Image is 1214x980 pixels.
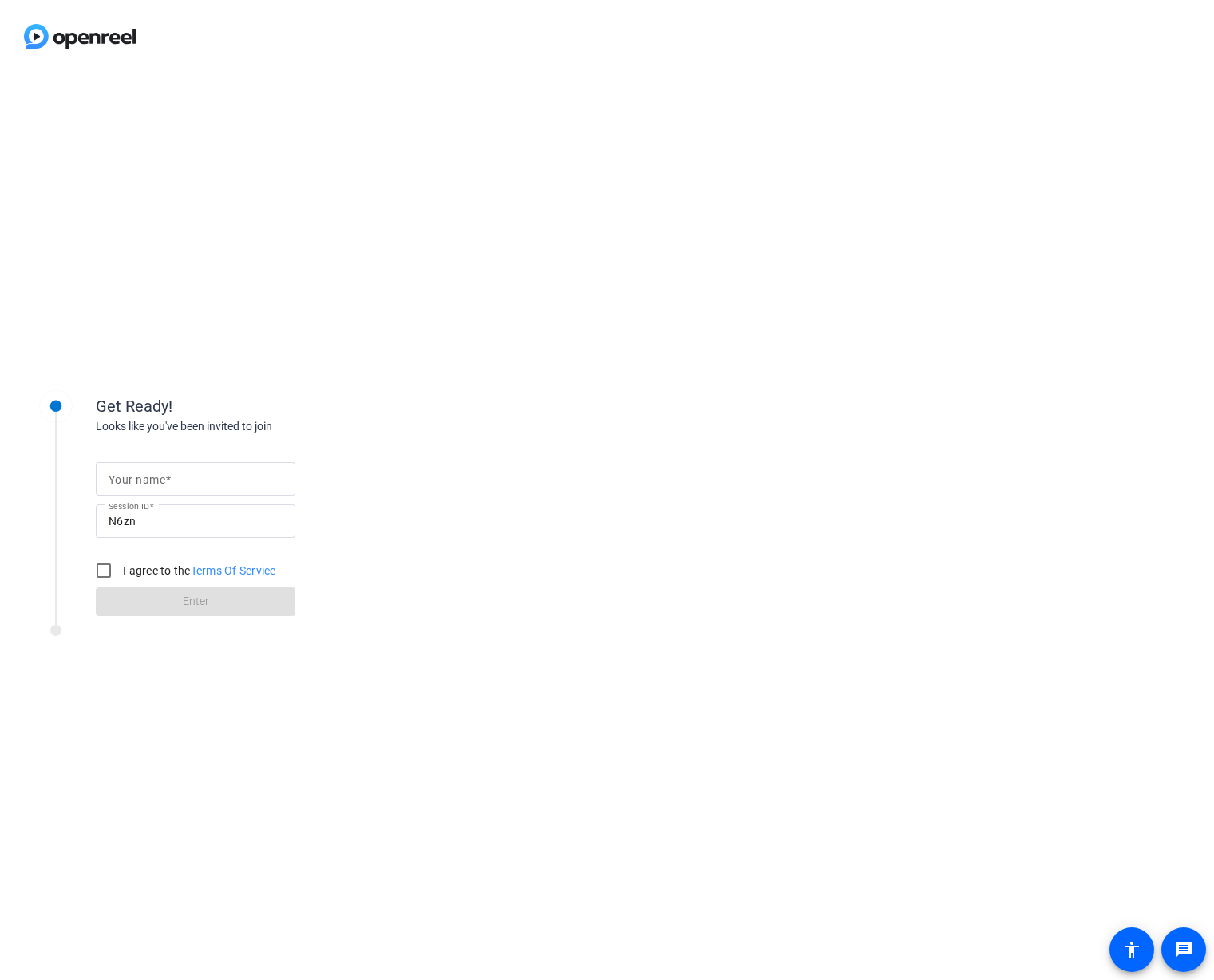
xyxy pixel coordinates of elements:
[96,418,415,435] div: Looks like you've been invited to join
[109,473,165,486] mat-label: Your name
[96,394,415,418] div: Get Ready!
[191,564,276,577] a: Terms Of Service
[120,563,276,579] label: I agree to the
[109,501,149,511] mat-label: Session ID
[1122,940,1141,959] mat-icon: accessibility
[1174,940,1193,959] mat-icon: message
